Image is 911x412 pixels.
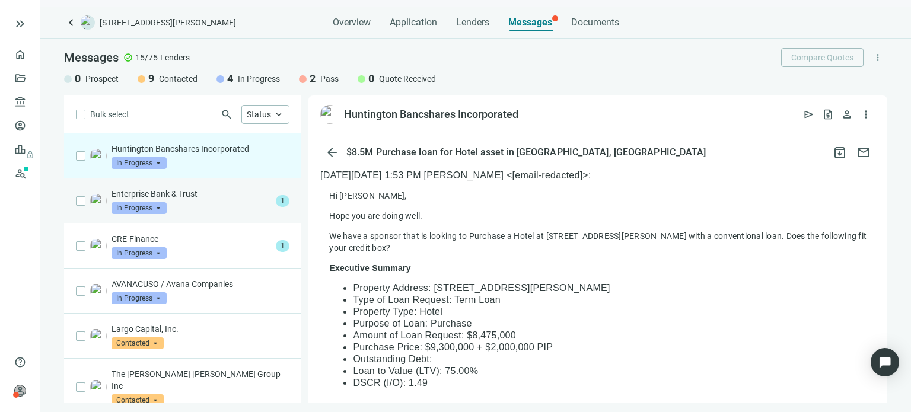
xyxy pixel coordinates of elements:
a: keyboard_arrow_left [64,15,78,30]
button: more_vert [856,105,875,124]
span: search [221,108,232,120]
span: request_quote [822,108,834,120]
span: 15/75 [135,52,158,63]
button: mail [852,140,875,164]
span: 0 [368,72,374,86]
span: more_vert [860,108,872,120]
span: Contacted [112,337,164,349]
button: send [799,105,818,124]
button: more_vert [868,48,887,67]
span: Documents [571,17,619,28]
img: deal-logo [81,15,95,30]
p: The [PERSON_NAME] [PERSON_NAME] Group Inc [112,368,289,392]
span: keyboard_arrow_up [273,109,284,120]
span: Lenders [456,17,489,28]
span: Quote Received [379,73,436,85]
span: In Progress [112,157,167,169]
span: In Progress [112,292,167,304]
img: b35e9f2c-9280-433e-be52-f7c4f53bbc28 [90,283,107,299]
span: arrow_back [325,145,339,159]
span: Messages [64,50,119,65]
span: person [14,385,26,397]
span: In Progress [112,247,167,259]
img: bf02e6f3-ffdd-42ca-a75e-3ac6052026d6.png [320,105,339,124]
span: Contacted [112,394,164,406]
span: 1 [276,240,289,252]
span: 2 [310,72,316,86]
img: c3ca3172-0736-45a5-9f6c-d6e640231ee8 [90,238,107,254]
span: Lenders [160,52,190,63]
span: 4 [227,72,233,86]
span: 0 [75,72,81,86]
span: Prospect [85,73,119,85]
span: archive [833,145,847,159]
span: person [841,108,853,120]
span: Status [247,110,271,119]
span: Application [390,17,437,28]
span: help [14,356,26,368]
p: Largo Capital, Inc. [112,323,289,335]
img: bf02e6f3-ffdd-42ca-a75e-3ac6052026d6.png [90,148,107,164]
button: keyboard_double_arrow_right [13,17,27,31]
button: arrow_back [320,140,344,164]
div: $8.5M Purchase loan for Hotel asset in [GEOGRAPHIC_DATA], [GEOGRAPHIC_DATA] [344,146,709,158]
span: [STREET_ADDRESS][PERSON_NAME] [100,17,236,28]
div: Open Intercom Messenger [871,348,899,376]
span: send [803,108,815,120]
button: archive [828,140,852,164]
p: AVANACUSO / Avana Companies [112,278,289,290]
span: Overview [333,17,371,28]
img: eef5bd47-6576-4b3e-b090-842558f83950 [90,193,107,209]
img: ad199841-5f66-478c-8a8b-680a2c0b1db9 [90,328,107,344]
span: 9 [148,72,154,86]
span: Messages [508,17,552,28]
div: Huntington Bancshares Incorporated [344,107,518,122]
span: Bulk select [90,108,129,121]
button: person [837,105,856,124]
p: CRE-Finance [112,233,271,245]
span: In Progress [112,202,167,214]
span: 1 [276,195,289,207]
span: check_circle [123,53,133,62]
span: Contacted [159,73,198,85]
span: Pass [320,73,339,85]
span: more_vert [872,52,883,63]
span: In Progress [238,73,280,85]
button: Compare Quotes [781,48,864,67]
p: Huntington Bancshares Incorporated [112,143,289,155]
p: Enterprise Bank & Trust [112,188,271,200]
img: 87d8e044-2420-4df6-99ef-2ff905198d48.png [90,379,107,395]
button: request_quote [818,105,837,124]
span: mail [856,145,871,159]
